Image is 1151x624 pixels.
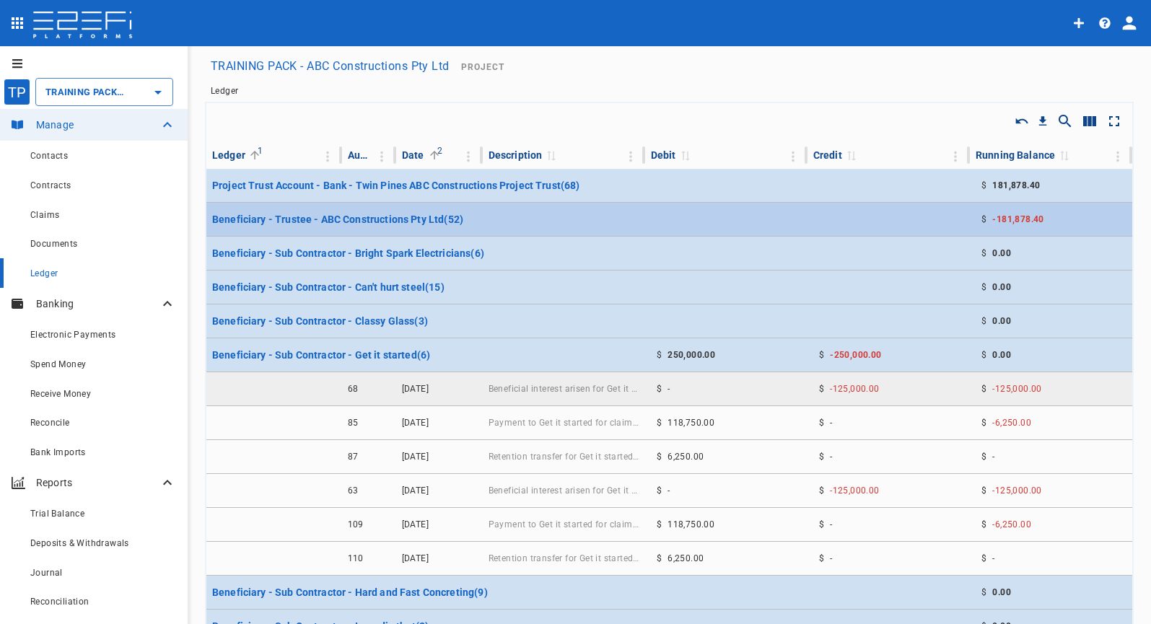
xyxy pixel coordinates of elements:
[657,519,662,529] span: $
[992,384,1041,394] span: -125,000.00
[489,418,639,428] span: Payment to Get it started for claim 55
[489,146,543,164] div: Description
[668,418,714,428] span: 118,750.00
[253,144,268,158] span: 1
[830,519,832,529] span: -
[245,149,263,162] span: Sorted by Ledger ascending
[992,282,1011,292] span: 0.00
[316,145,339,168] button: Column Actions
[36,118,159,132] p: Manage
[348,485,359,496] span: 63
[819,485,824,496] span: $
[830,485,879,496] span: -125,000.00
[992,553,994,563] span: -
[402,384,429,394] span: [DATE]
[819,553,824,563] span: $
[402,485,429,496] span: [DATE]
[992,519,1031,529] span: -6,250.00
[30,151,68,161] span: Contacts
[981,350,986,360] span: $
[371,149,388,162] span: Sorted by AuditNumber ascending
[348,452,359,462] span: 87
[819,452,824,462] span: $
[992,485,1041,496] span: -125,000.00
[402,146,425,164] div: Date
[981,519,986,529] span: $
[981,553,986,563] span: $
[992,587,1011,597] span: 0.00
[402,452,429,462] span: [DATE]
[981,316,986,326] span: $
[782,145,805,168] button: Column Actions
[212,280,445,294] p: Beneficiary - Sub Contractor - Can't hurt steel ( 15 )
[981,452,986,462] span: $
[842,149,859,162] span: Sort by Credit descending
[992,350,1011,360] span: 0.00
[668,350,715,360] span: 250,000.00
[992,452,994,462] span: -
[402,553,429,563] span: [DATE]
[668,553,704,563] span: 6,250.00
[461,62,504,72] span: Project
[542,149,559,162] span: Sort by Description ascending
[212,146,245,164] div: Ledger
[981,418,986,428] span: $
[657,350,662,360] span: $
[830,418,832,428] span: -
[830,553,832,563] span: -
[976,146,1055,164] div: Running Balance
[813,146,842,164] div: Credit
[651,146,676,164] div: Debit
[830,452,832,462] span: -
[992,248,1011,258] span: 0.00
[30,239,78,249] span: Documents
[30,210,59,220] span: Claims
[619,145,642,168] button: Column Actions
[348,418,359,428] span: 85
[211,86,1128,96] nav: breadcrumb
[981,587,986,597] span: $
[668,384,670,394] span: -
[30,389,91,399] span: Receive Money
[457,145,480,168] button: Column Actions
[205,52,455,80] button: TRAINING PACK - ABC Constructions Pty Ltd
[30,538,129,548] span: Deposits & Withdrawals
[1055,149,1072,162] span: Sort by Running Balance descending
[1053,109,1077,133] button: Show/Hide search
[402,519,429,529] span: [DATE]
[489,452,639,462] span: Retention transfer for Get it started for claim 55
[212,585,488,599] p: Beneficiary - Sub Contractor - Hard and Fast Concreting ( 9 )
[981,214,986,224] span: $
[30,568,63,578] span: Journal
[425,149,442,162] span: Sorted by Date ascending
[1106,145,1129,168] button: Column Actions
[981,384,986,394] span: $
[36,475,159,490] p: Reports
[212,246,484,260] p: Beneficiary - Sub Contractor - Bright Spark Electricians ( 6 )
[819,418,824,428] span: $
[944,145,967,168] button: Column Actions
[1077,109,1102,133] button: Show/Hide columns
[992,418,1031,428] span: -6,250.00
[30,509,84,519] span: Trial Balance
[212,348,430,362] p: Beneficiary - Sub Contractor - Get it started ( 6 )
[830,384,879,394] span: -125,000.00
[212,212,463,227] p: Beneficiary - Trustee - ABC Constructions Pty Ltd ( 52 )
[1033,111,1053,131] button: Download CSV
[657,452,662,462] span: $
[4,79,30,105] div: TP
[489,519,639,529] span: Payment to Get it started for claim 67
[676,149,693,162] span: Sort by Debit descending
[348,519,364,529] span: 109
[30,418,70,428] span: Reconcile
[668,452,704,462] span: 6,250.00
[211,86,238,96] span: Ledger
[819,519,824,529] span: $
[819,350,824,360] span: $
[992,214,1043,224] span: -181,878.40
[1011,110,1033,132] button: Reset Sorting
